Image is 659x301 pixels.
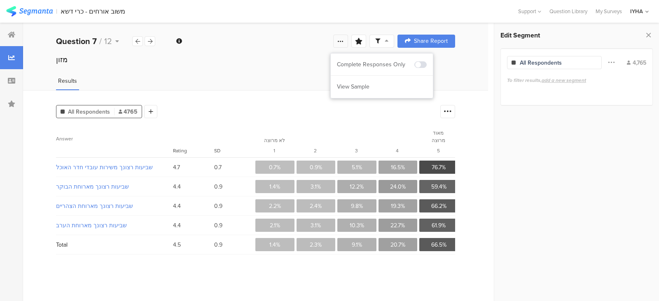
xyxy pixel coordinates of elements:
span: 24.0% [390,182,406,191]
span: שביעות רצונך מארוחת הצהריים [56,202,162,210]
div: | [56,7,57,16]
span: 9.8% [351,202,363,210]
span: add a new segment [542,77,586,84]
span: 1.4% [269,182,280,191]
span: 3.1% [311,182,321,191]
b: Question 7 [56,35,97,47]
div: 4,765 [627,58,646,67]
span: 0.7% [269,163,280,172]
div: 4 [387,147,408,154]
span: 9.1% [352,240,362,249]
span: 16.5% [391,163,405,172]
div: IYHA [630,7,643,15]
span: Results [58,77,77,85]
span: 0.9 [214,221,255,230]
div: Complete Responses Only [337,61,414,69]
a: Question Library [545,7,591,15]
span: 2.3% [310,240,322,249]
span: 0.7 [214,163,255,172]
span: 61.9% [432,221,446,230]
span: שביעות רצונך מארוחת הבוקר [56,182,162,191]
span: 22.7% [390,221,405,230]
span: 5.1% [352,163,362,172]
div: לא מרוצה [264,137,285,144]
div: מזון [56,54,455,65]
span: Share Report [414,38,448,44]
div: Support [518,5,541,18]
span: 0.9 [214,240,255,249]
span: 4.4 [173,202,214,210]
span: 4.5 [173,240,214,249]
span: 4765 [119,107,138,116]
span: שביעות רצונך משירות עובדי חדר האוכל [56,163,162,172]
span: 0.9 [214,182,255,191]
div: 3 [346,147,367,154]
span: 20.7% [390,240,405,249]
div: 5 [428,147,449,154]
span: שביעות רצונך מארוחת הערב [56,221,162,230]
span: 4.7 [173,163,214,172]
span: 59.4% [431,182,446,191]
span: / [99,35,102,47]
span: 76.7% [432,163,446,172]
span: View Sample [337,83,369,91]
div: 1 [264,147,285,154]
span: 12.2% [350,182,364,191]
div: משוב אורחים - כרי דשא [61,7,125,15]
div: All Respondents [520,58,562,67]
span: Answer [56,135,73,142]
span: 10.3% [350,221,364,230]
span: 3.1% [311,221,321,230]
span: SD [214,147,220,154]
span: 12 [104,35,112,47]
span: All Respondents [68,107,110,116]
span: 66.5% [431,240,446,249]
a: My Surveys [591,7,626,15]
span: Rating [173,147,187,154]
span: Edit Segment [500,30,540,40]
span: 2.1% [270,221,280,230]
span: 4.4 [173,221,214,230]
span: 66.2% [431,202,446,210]
span: 0.9% [310,163,322,172]
span: 19.3% [391,202,405,210]
div: Total [56,240,68,249]
div: To filter results, [507,77,646,84]
img: segmanta logo [6,6,53,16]
span: 0.9 [214,202,255,210]
span: 4.4 [173,182,214,191]
span: 2.4% [310,202,322,210]
div: מאוד מרוצה [428,129,449,144]
span: 2.2% [269,202,281,210]
span: 1.4% [269,240,280,249]
div: 2 [305,147,326,154]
